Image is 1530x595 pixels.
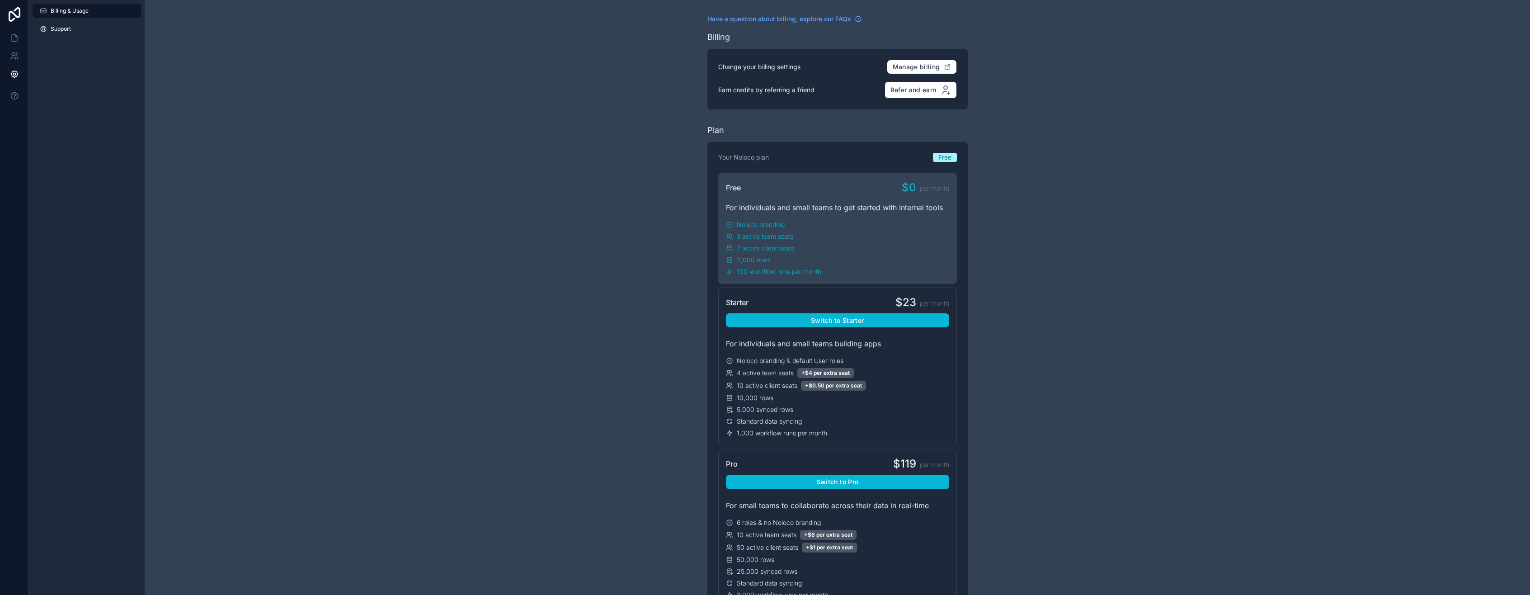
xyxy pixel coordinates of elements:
[797,368,854,378] div: +$4 per extra seat
[737,567,797,576] span: 25,000 synced rows
[51,7,89,14] span: Billing & Usage
[737,267,821,276] span: 100 workflow runs per month
[885,81,957,99] button: Refer and earn
[920,460,949,469] span: per month
[737,530,796,539] span: 10 active team seats
[902,180,916,195] span: $0
[707,124,724,137] div: Plan
[726,475,949,489] button: Switch to Pro
[707,31,730,43] div: Billing
[802,543,857,552] div: +$1 per extra seat
[938,153,951,162] span: Free
[895,295,916,310] span: $23
[726,500,949,511] div: For small teams to collaborate across their data in real-time
[887,60,957,74] button: Manage billing
[718,153,769,162] p: Your Noloco plan
[920,184,949,193] span: per month
[726,458,738,469] span: Pro
[737,543,798,552] span: 50 active client seats
[726,338,949,349] div: For individuals and small teams building apps
[51,25,71,33] span: Support
[726,202,949,213] div: For individuals and small teams to get started with internal tools
[726,182,741,193] span: Free
[920,299,949,308] span: per month
[718,62,800,71] p: Change your billing settings
[707,14,851,24] span: Have a question about billing, explore our FAQs
[893,63,940,71] span: Manage billing
[737,244,794,253] span: 7 active client seats
[718,85,814,94] p: Earn credits by referring a friend
[737,393,773,402] span: 10,000 rows
[737,381,797,390] span: 10 active client seats
[890,86,937,94] span: Refer and earn
[33,4,141,18] a: Billing & Usage
[737,220,785,229] span: Noloco branding
[726,297,749,308] span: Starter
[893,457,916,471] span: $119
[707,14,862,24] a: Have a question about billing, explore our FAQs
[737,579,802,588] span: Standard data syncing
[737,368,794,378] span: 4 active team seats
[33,22,141,36] a: Support
[800,530,857,540] div: +$6 per extra seat
[737,555,774,564] span: 50,000 rows
[737,356,843,365] span: Noloco branding & default User roles
[737,429,827,438] span: 1,000 workflow runs per month
[737,518,821,527] span: 6 roles & no Noloco branding
[737,417,802,426] span: Standard data syncing
[726,313,949,328] button: Switch to Starter
[801,381,866,391] div: +$0.50 per extra seat
[737,232,793,241] span: 3 active team seats
[737,255,771,264] span: 2,000 rows
[737,405,793,414] span: 5,000 synced rows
